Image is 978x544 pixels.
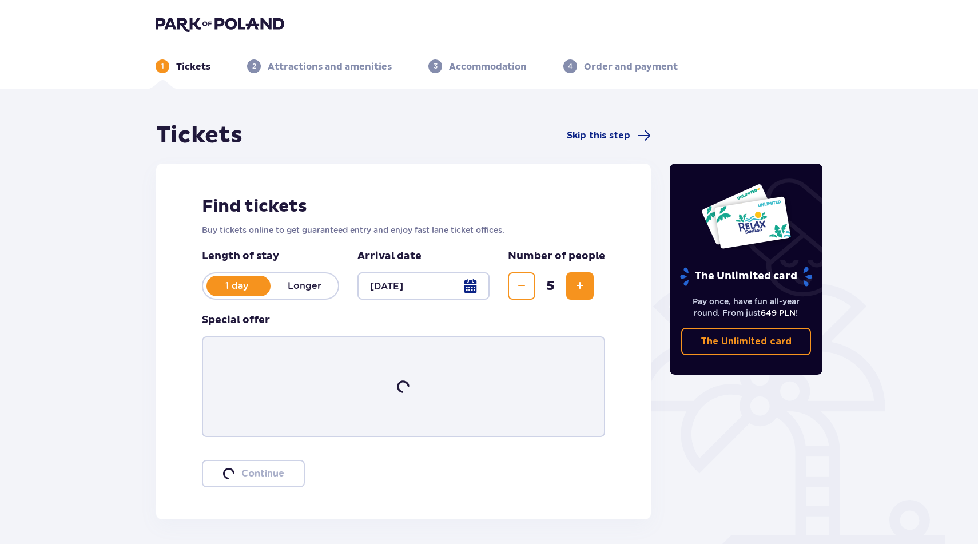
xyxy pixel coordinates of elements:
[202,249,339,263] p: Length of stay
[156,59,210,73] div: 1Tickets
[161,61,164,72] p: 1
[508,272,535,300] button: Decrease
[203,280,271,292] p: 1 day
[681,296,812,319] p: Pay once, have fun all-year round. From just !
[252,61,256,72] p: 2
[568,61,573,72] p: 4
[156,16,284,32] img: Park of Poland logo
[508,249,605,263] p: Number of people
[268,61,392,73] p: Attractions and amenities
[701,335,792,348] p: The Unlimited card
[761,308,796,317] span: 649 PLN
[156,121,242,150] h1: Tickets
[434,61,438,72] p: 3
[567,129,651,142] a: Skip this step
[679,267,813,287] p: The Unlimited card
[449,61,527,73] p: Accommodation
[202,313,270,327] h3: Special offer
[584,61,678,73] p: Order and payment
[176,61,210,73] p: Tickets
[538,277,564,295] span: 5
[271,280,338,292] p: Longer
[563,59,678,73] div: 4Order and payment
[202,196,605,217] h2: Find tickets
[428,59,527,73] div: 3Accommodation
[566,272,594,300] button: Increase
[567,129,630,142] span: Skip this step
[357,249,422,263] p: Arrival date
[202,460,305,487] button: loaderContinue
[701,183,792,249] img: Two entry cards to Suntago with the word 'UNLIMITED RELAX', featuring a white background with tro...
[241,467,284,480] p: Continue
[395,378,412,396] img: loader
[202,224,605,236] p: Buy tickets online to get guaranteed entry and enjoy fast lane ticket offices.
[222,467,236,481] img: loader
[681,328,812,355] a: The Unlimited card
[247,59,392,73] div: 2Attractions and amenities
